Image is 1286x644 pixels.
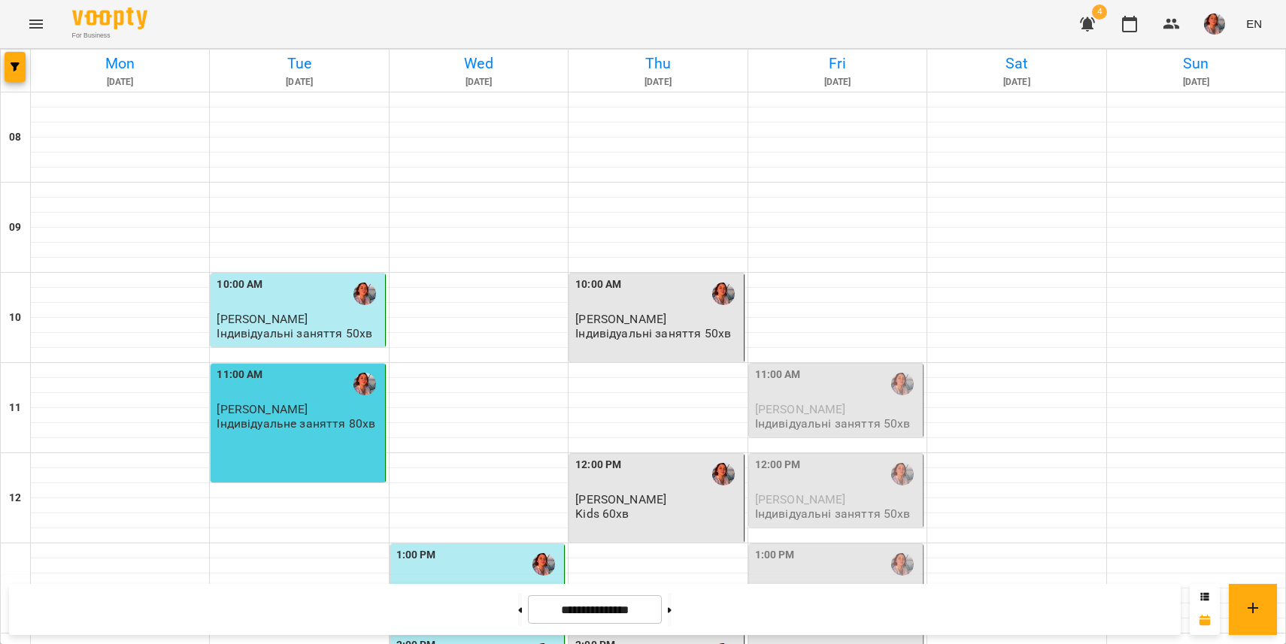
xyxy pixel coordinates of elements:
p: Індивідуальні заняття 50хв [755,507,911,520]
h6: 08 [9,129,21,146]
button: EN [1240,10,1268,38]
img: 1ca8188f67ff8bc7625fcfef7f64a17b.jpeg [1204,14,1225,35]
label: 10:00 AM [217,277,262,293]
label: 10:00 AM [575,277,621,293]
h6: Fri [751,52,924,75]
img: Діана Кійко [712,283,735,305]
img: Діана Кійко [891,553,914,576]
span: EN [1246,16,1262,32]
h6: Wed [392,52,566,75]
img: Voopty Logo [72,8,147,29]
span: 4 [1092,5,1107,20]
h6: [DATE] [392,75,566,89]
h6: 09 [9,219,21,236]
h6: [DATE] [930,75,1103,89]
span: For Business [72,31,147,41]
h6: 11 [9,400,21,416]
img: Діана Кійко [532,553,555,576]
h6: [DATE] [33,75,207,89]
p: Індивідуальні заняття 50хв [217,327,372,340]
img: Діана Кійко [353,373,376,395]
h6: Sun [1109,52,1283,75]
span: [PERSON_NAME] [217,312,308,326]
label: 12:00 PM [575,457,621,473]
span: [PERSON_NAME] [575,492,666,506]
p: Індивідуальне заняття 80хв [217,417,375,430]
span: [PERSON_NAME] [575,312,666,326]
h6: Sat [930,52,1103,75]
h6: 12 [9,490,21,506]
button: Menu [18,6,54,42]
h6: [DATE] [751,75,924,89]
p: Індивідуальні заняття 50хв [575,327,731,340]
label: 12:00 PM [755,457,801,473]
label: 11:00 AM [217,367,262,383]
label: 1:00 PM [396,547,436,564]
h6: [DATE] [1109,75,1283,89]
label: 11:00 AM [755,367,801,383]
span: [PERSON_NAME] [217,402,308,416]
h6: Tue [212,52,386,75]
img: Діана Кійко [891,373,914,395]
label: 1:00 PM [755,547,795,564]
span: [PERSON_NAME] [755,402,846,416]
h6: Mon [33,52,207,75]
span: [PERSON_NAME] [755,492,846,506]
img: Діана Кійко [891,463,914,485]
p: Kids 60хв [575,507,629,520]
h6: [DATE] [571,75,745,89]
h6: Thu [571,52,745,75]
h6: 10 [9,310,21,326]
h6: [DATE] [212,75,386,89]
p: Індивідуальні заняття 50хв [755,417,911,430]
img: Діана Кійко [353,283,376,305]
img: Діана Кійко [712,463,735,485]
